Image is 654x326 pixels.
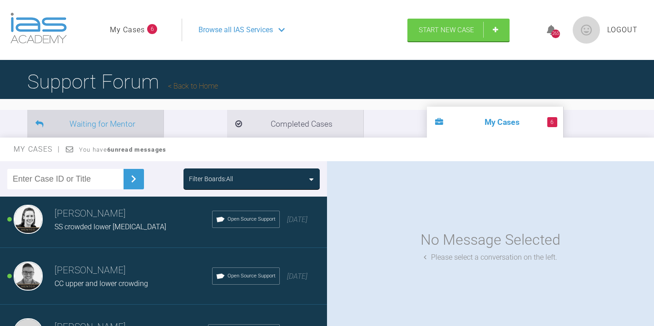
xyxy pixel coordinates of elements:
input: Enter Case ID or Title [7,169,124,189]
div: Filter Boards: All [189,174,233,184]
span: You have [79,146,167,153]
span: [DATE] [287,215,307,224]
li: My Cases [427,107,563,138]
span: Open Source Support [228,272,276,280]
a: Back to Home [168,82,218,90]
span: SS crowded lower [MEDICAL_DATA] [54,222,166,231]
div: 265 [551,30,560,38]
li: Waiting for Mentor [27,110,163,138]
h3: [PERSON_NAME] [54,206,212,222]
a: Start New Case [407,19,510,41]
img: logo-light.3e3ef733.png [10,13,67,44]
img: chevronRight.28bd32b0.svg [126,172,141,186]
span: Browse all IAS Services [198,24,273,36]
span: Open Source Support [228,215,276,223]
span: CC upper and lower crowding [54,279,148,288]
h3: [PERSON_NAME] [54,263,212,278]
span: My Cases [14,145,60,153]
img: Sebastian Wilkins [14,262,43,291]
div: Please select a conversation on the left. [424,252,557,263]
span: Start New Case [419,26,474,34]
div: No Message Selected [421,228,560,252]
img: profile.png [573,16,600,44]
h1: Support Forum [27,66,218,98]
a: My Cases [110,24,145,36]
span: 6 [147,24,157,34]
img: Kelly Toft [14,205,43,234]
li: Completed Cases [227,110,363,138]
span: [DATE] [287,272,307,281]
a: Logout [607,24,638,36]
span: 6 [547,117,557,127]
strong: 6 unread messages [107,146,166,153]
